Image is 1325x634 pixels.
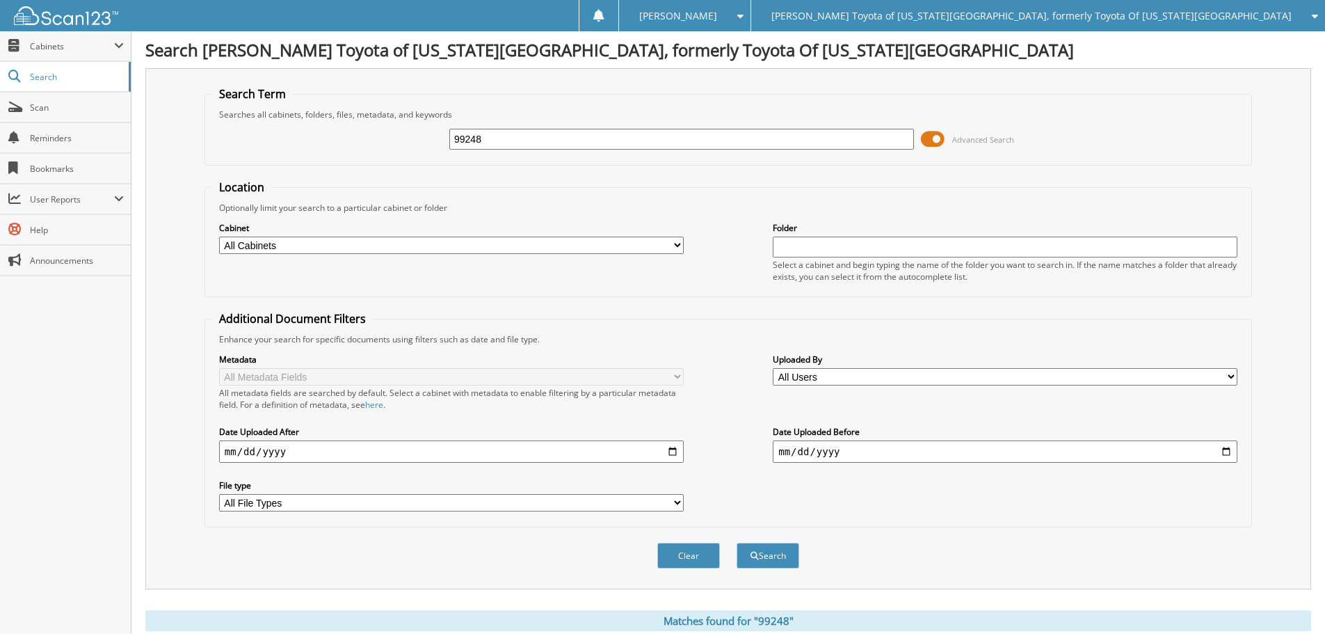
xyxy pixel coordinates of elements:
[14,6,118,25] img: scan123-logo-white.svg
[771,12,1292,20] span: [PERSON_NAME] Toyota of [US_STATE][GEOGRAPHIC_DATA], formerly Toyota Of [US_STATE][GEOGRAPHIC_DATA]
[212,333,1244,345] div: Enhance your search for specific documents using filters such as date and file type.
[219,426,684,438] label: Date Uploaded After
[952,134,1014,145] span: Advanced Search
[30,71,122,83] span: Search
[773,222,1237,234] label: Folder
[219,387,684,411] div: All metadata fields are searched by default. Select a cabinet with metadata to enable filtering b...
[639,12,717,20] span: [PERSON_NAME]
[773,259,1237,283] div: Select a cabinet and begin typing the name of the folder you want to search in. If the name match...
[212,180,271,195] legend: Location
[773,441,1237,463] input: end
[219,480,684,491] label: File type
[30,132,124,144] span: Reminders
[365,399,383,411] a: here
[219,441,684,463] input: start
[737,543,799,569] button: Search
[773,354,1237,365] label: Uploaded By
[30,163,124,175] span: Bookmarks
[30,193,114,205] span: User Reports
[773,426,1237,438] label: Date Uploaded Before
[212,311,373,326] legend: Additional Document Filters
[145,38,1311,61] h1: Search [PERSON_NAME] Toyota of [US_STATE][GEOGRAPHIC_DATA], formerly Toyota Of [US_STATE][GEOGRAP...
[30,40,114,52] span: Cabinets
[30,102,124,113] span: Scan
[219,354,684,365] label: Metadata
[219,222,684,234] label: Cabinet
[657,543,720,569] button: Clear
[30,224,124,236] span: Help
[30,255,124,267] span: Announcements
[145,610,1311,631] div: Matches found for "99248"
[212,202,1244,214] div: Optionally limit your search to a particular cabinet or folder
[212,109,1244,120] div: Searches all cabinets, folders, files, metadata, and keywords
[212,86,293,102] legend: Search Term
